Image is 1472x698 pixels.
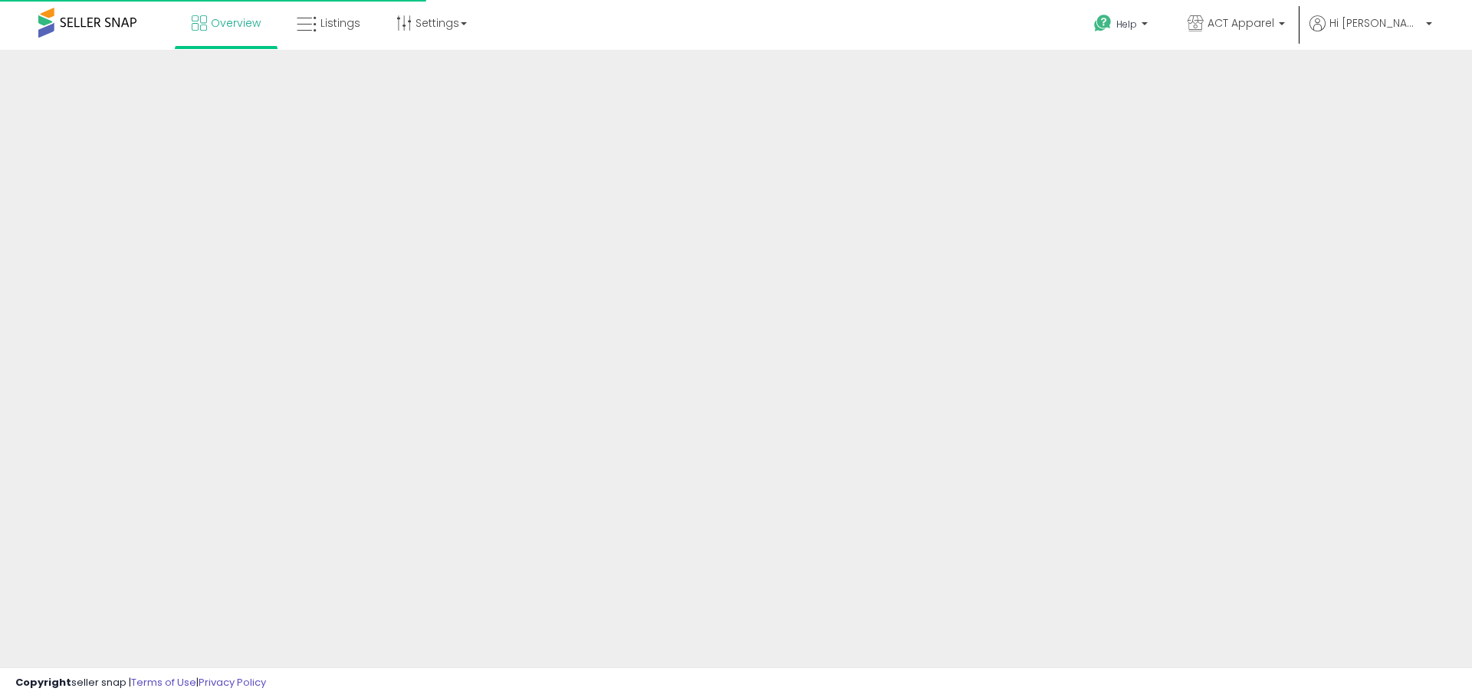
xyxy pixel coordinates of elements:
[15,676,266,690] div: seller snap | |
[1082,2,1163,50] a: Help
[320,15,360,31] span: Listings
[15,675,71,690] strong: Copyright
[199,675,266,690] a: Privacy Policy
[1329,15,1421,31] span: Hi [PERSON_NAME]
[211,15,261,31] span: Overview
[1093,14,1112,33] i: Get Help
[131,675,196,690] a: Terms of Use
[1309,15,1432,50] a: Hi [PERSON_NAME]
[1207,15,1274,31] span: ACT Apparel
[1116,18,1137,31] span: Help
